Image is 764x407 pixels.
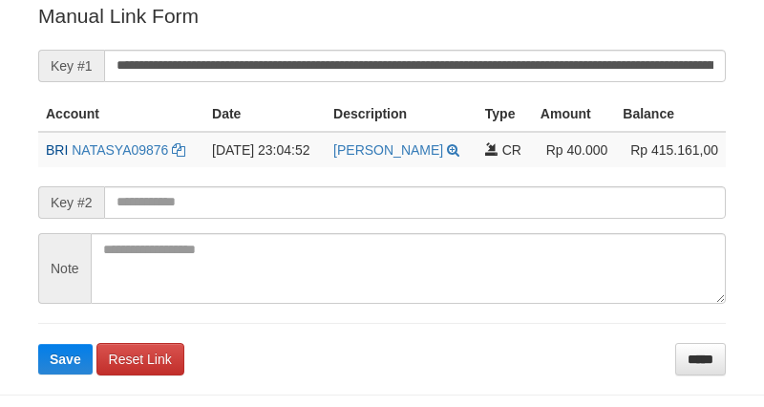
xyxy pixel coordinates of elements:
[38,2,726,30] p: Manual Link Form
[615,96,726,132] th: Balance
[50,352,81,367] span: Save
[38,96,204,132] th: Account
[333,142,443,158] a: [PERSON_NAME]
[477,96,533,132] th: Type
[204,132,326,167] td: [DATE] 23:04:52
[109,352,172,367] span: Reset Link
[38,50,104,82] span: Key #1
[172,142,185,158] a: Copy NATASYA09876 to clipboard
[38,233,91,304] span: Note
[38,186,104,219] span: Key #2
[615,132,726,167] td: Rp 415.161,00
[326,96,477,132] th: Description
[502,142,521,158] span: CR
[533,96,615,132] th: Amount
[38,344,93,375] button: Save
[46,142,68,158] span: BRI
[204,96,326,132] th: Date
[533,132,615,167] td: Rp 40.000
[72,142,168,158] a: NATASYA09876
[96,343,184,375] a: Reset Link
